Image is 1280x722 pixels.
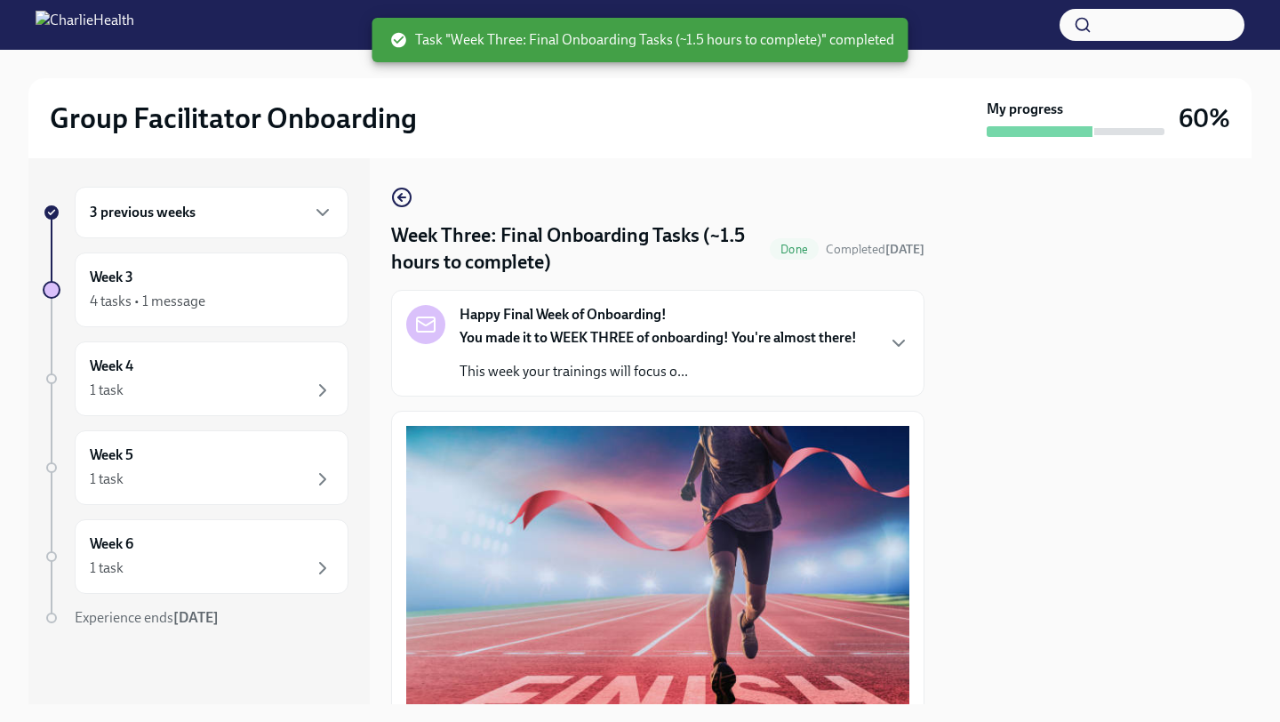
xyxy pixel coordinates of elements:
[90,558,124,578] div: 1 task
[173,609,219,626] strong: [DATE]
[43,519,348,594] a: Week 61 task
[1179,102,1230,134] h3: 60%
[90,268,133,287] h6: Week 3
[90,203,196,222] h6: 3 previous weeks
[43,341,348,416] a: Week 41 task
[987,100,1063,119] strong: My progress
[90,534,133,554] h6: Week 6
[90,445,133,465] h6: Week 5
[460,362,857,381] p: This week your trainings will focus o...
[90,357,133,376] h6: Week 4
[43,430,348,505] a: Week 51 task
[460,305,667,325] strong: Happy Final Week of Onboarding!
[391,222,763,276] h4: Week Three: Final Onboarding Tasks (~1.5 hours to complete)
[390,30,894,50] span: Task "Week Three: Final Onboarding Tasks (~1.5 hours to complete)" completed
[75,187,348,238] div: 3 previous weeks
[75,609,219,626] span: Experience ends
[885,242,924,257] strong: [DATE]
[770,243,819,256] span: Done
[460,329,857,346] strong: You made it to WEEK THREE of onboarding! You're almost there!
[43,253,348,327] a: Week 34 tasks • 1 message
[90,469,124,489] div: 1 task
[36,11,134,39] img: CharlieHealth
[90,292,205,311] div: 4 tasks • 1 message
[826,241,924,258] span: October 14th, 2025 14:52
[826,242,924,257] span: Completed
[50,100,417,136] h2: Group Facilitator Onboarding
[90,381,124,400] div: 1 task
